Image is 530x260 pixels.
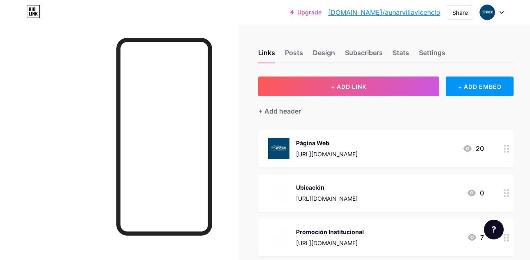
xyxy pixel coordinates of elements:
[419,48,445,63] div: Settings
[296,139,358,147] div: Página Web
[331,83,366,90] span: + ADD LINK
[268,227,289,248] img: Promoción Institucional
[290,9,322,16] a: Upgrade
[345,48,383,63] div: Subscribers
[296,194,358,203] div: [URL][DOMAIN_NAME]
[446,77,514,96] div: + ADD EMBED
[479,5,495,20] img: aunarvillavicencio
[268,138,289,159] img: Página Web
[467,188,484,198] div: 0
[328,7,440,17] a: [DOMAIN_NAME]/aunarvillavicencio
[467,232,484,242] div: 7
[268,182,289,204] img: Ubicación
[296,228,364,236] div: Promoción Institucional
[258,106,301,116] div: + Add header
[313,48,335,63] div: Design
[296,239,364,247] div: [URL][DOMAIN_NAME]
[393,48,409,63] div: Stats
[258,48,275,63] div: Links
[296,183,358,192] div: Ubicación
[296,150,358,158] div: [URL][DOMAIN_NAME]
[463,144,484,153] div: 20
[258,77,439,96] button: + ADD LINK
[285,48,303,63] div: Posts
[452,8,468,17] div: Share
